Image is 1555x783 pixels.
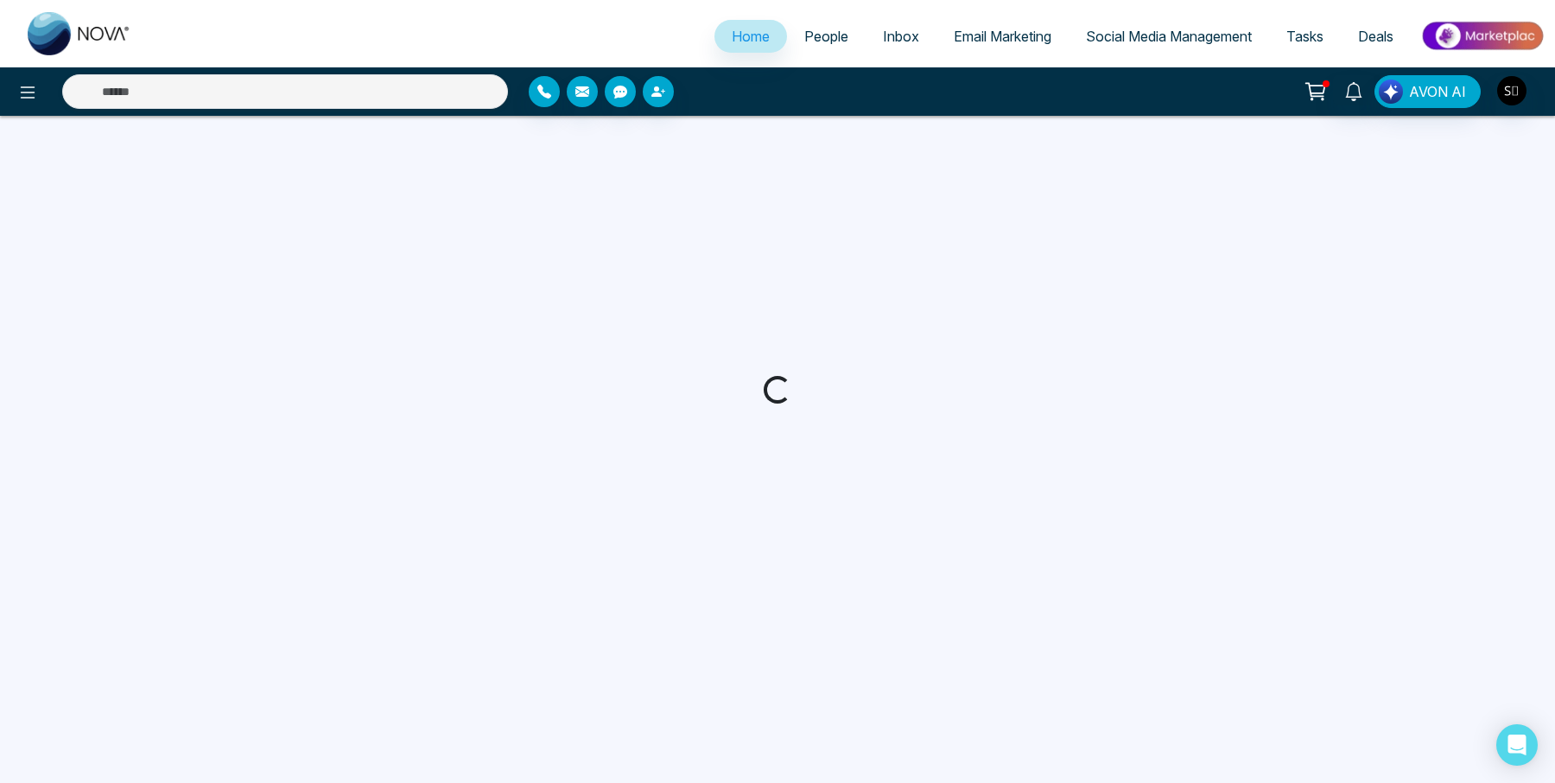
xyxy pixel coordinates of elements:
[1419,16,1545,55] img: Market-place.gif
[954,28,1051,45] span: Email Marketing
[1379,80,1403,104] img: Lead Flow
[936,20,1069,53] a: Email Marketing
[1086,28,1252,45] span: Social Media Management
[732,28,770,45] span: Home
[804,28,848,45] span: People
[714,20,787,53] a: Home
[1496,724,1538,766] div: Open Intercom Messenger
[883,28,919,45] span: Inbox
[1286,28,1323,45] span: Tasks
[28,12,131,55] img: Nova CRM Logo
[866,20,936,53] a: Inbox
[1358,28,1393,45] span: Deals
[1409,81,1466,102] span: AVON AI
[1069,20,1269,53] a: Social Media Management
[1374,75,1481,108] button: AVON AI
[1341,20,1411,53] a: Deals
[1269,20,1341,53] a: Tasks
[1497,76,1526,105] img: User Avatar
[787,20,866,53] a: People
